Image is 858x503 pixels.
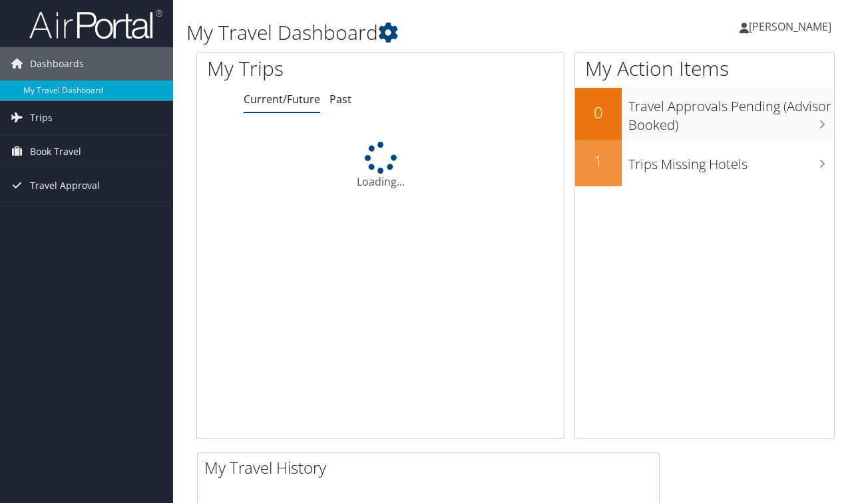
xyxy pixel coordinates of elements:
[740,7,845,47] a: [PERSON_NAME]
[30,169,100,202] span: Travel Approval
[204,456,659,479] h2: My Travel History
[575,140,834,186] a: 1Trips Missing Hotels
[628,148,834,174] h3: Trips Missing Hotels
[186,19,625,47] h1: My Travel Dashboard
[575,55,834,83] h1: My Action Items
[29,9,162,40] img: airportal-logo.png
[30,101,53,134] span: Trips
[30,135,81,168] span: Book Travel
[628,90,834,134] h3: Travel Approvals Pending (Advisor Booked)
[30,47,84,81] span: Dashboards
[207,55,401,83] h1: My Trips
[329,92,351,106] a: Past
[749,19,831,34] span: [PERSON_NAME]
[575,150,622,172] h2: 1
[197,142,564,190] div: Loading...
[575,88,834,139] a: 0Travel Approvals Pending (Advisor Booked)
[244,92,320,106] a: Current/Future
[575,101,622,124] h2: 0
